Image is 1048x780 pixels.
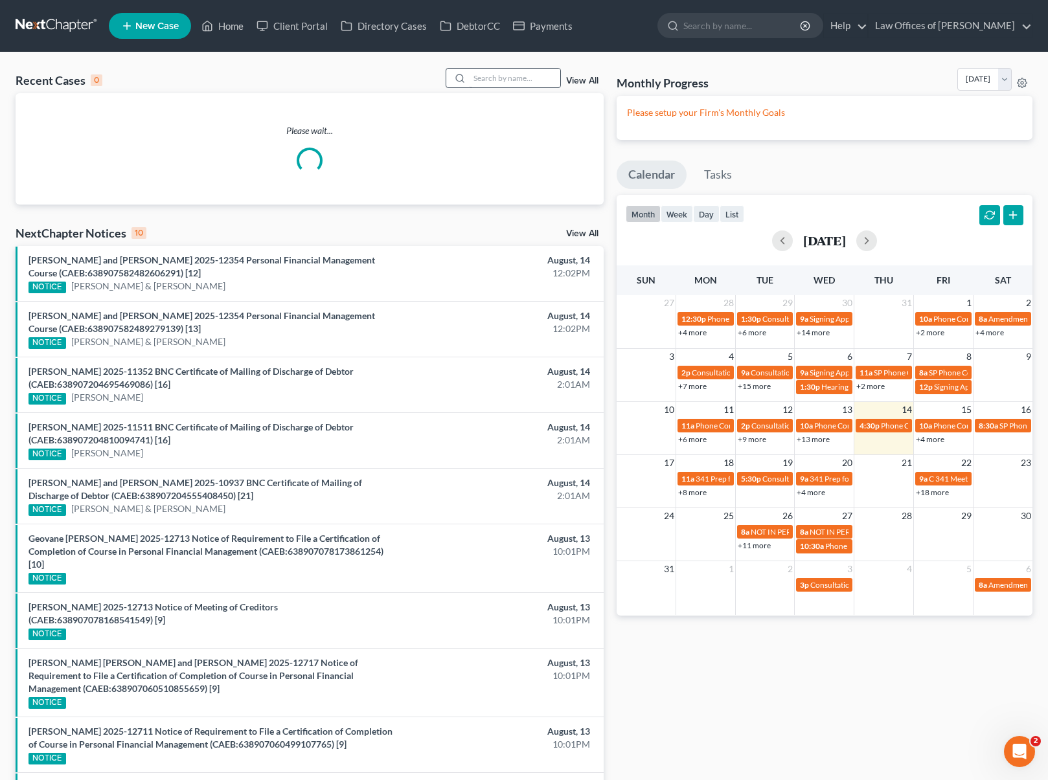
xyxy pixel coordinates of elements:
[786,349,794,364] span: 5
[846,349,854,364] span: 6
[919,474,928,484] span: 9a
[412,254,591,267] div: August, 14
[881,421,1022,430] span: Phone Consultation for [PERSON_NAME]
[412,656,591,669] div: August, 13
[694,274,717,285] span: Mon
[810,314,955,324] span: Signing Appointment for [PERSON_NAME]
[696,421,837,430] span: Phone Consultation for [PERSON_NAME]
[800,368,808,377] span: 9a
[919,314,932,324] span: 10a
[727,561,735,577] span: 1
[28,337,66,349] div: NOTICE
[678,434,707,444] a: +6 more
[681,368,690,377] span: 2p
[751,527,833,537] span: NOT IN PERSON APPTS.
[692,368,810,377] span: Consultation for [PERSON_NAME]
[803,234,846,247] h2: [DATE]
[28,504,66,516] div: NOTICE
[637,274,655,285] span: Sun
[28,310,375,334] a: [PERSON_NAME] and [PERSON_NAME] 2025-12354 Personal Financial Management Course (CAEB:63890758248...
[722,295,735,311] span: 28
[800,580,809,590] span: 3p
[28,254,375,278] a: [PERSON_NAME] and [PERSON_NAME] 2025-12354 Personal Financial Management Course (CAEB:63890758248...
[906,349,913,364] span: 7
[979,314,987,324] span: 8a
[781,295,794,311] span: 29
[28,533,383,570] a: Geovane [PERSON_NAME] 2025-12713 Notice of Requirement to File a Certification of Completion of C...
[762,314,959,324] span: Consultation for [PERSON_NAME][GEOGRAPHIC_DATA]
[975,328,1004,337] a: +4 more
[71,335,225,348] a: [PERSON_NAME] & [PERSON_NAME]
[28,697,66,709] div: NOTICE
[960,402,973,418] span: 15
[626,205,661,223] button: month
[668,349,676,364] span: 3
[28,477,362,501] a: [PERSON_NAME] and [PERSON_NAME] 2025-10937 BNC Certificate of Mailing of Discharge of Debtor (CAE...
[814,274,835,285] span: Wed
[800,421,813,430] span: 10a
[979,421,998,430] span: 8:30a
[28,449,66,460] div: NOTICE
[727,349,735,364] span: 4
[810,527,892,537] span: NOT IN PERSON APPTS.
[696,474,905,484] span: 341 Prep for Okpaliwu, [PERSON_NAME] & [PERSON_NAME]
[412,614,591,627] div: 10:01PM
[566,229,598,238] a: View All
[825,541,966,551] span: Phone Consultation for [PERSON_NAME]
[71,502,225,515] a: [PERSON_NAME] & [PERSON_NAME]
[683,14,802,38] input: Search by name...
[663,455,676,471] span: 17
[751,421,869,430] span: Consultation for [PERSON_NAME]
[412,545,591,558] div: 10:01PM
[693,205,720,223] button: day
[738,540,771,550] a: +11 more
[720,205,744,223] button: list
[1025,561,1032,577] span: 6
[916,434,944,444] a: +4 more
[800,474,808,484] span: 9a
[937,274,950,285] span: Fri
[412,532,591,545] div: August, 13
[663,402,676,418] span: 10
[28,753,66,764] div: NOTICE
[412,738,591,751] div: 10:01PM
[617,75,709,91] h3: Monthly Progress
[412,267,591,280] div: 12:02PM
[681,421,694,430] span: 11a
[678,487,707,497] a: +8 more
[661,205,693,223] button: week
[71,447,143,460] a: [PERSON_NAME]
[988,580,1036,590] span: Amendments:
[800,527,808,537] span: 8a
[797,434,830,444] a: +13 more
[1025,295,1032,311] span: 2
[412,601,591,614] div: August, 13
[781,455,794,471] span: 19
[781,402,794,418] span: 12
[841,455,854,471] span: 20
[738,434,766,444] a: +9 more
[722,455,735,471] span: 18
[663,295,676,311] span: 27
[722,402,735,418] span: 11
[707,314,911,324] span: Phone Consultation for [PERSON_NAME] [PERSON_NAME]
[16,72,102,88] div: Recent Cases
[566,76,598,85] a: View All
[860,421,880,430] span: 4:30p
[856,381,885,391] a: +2 more
[874,274,893,285] span: Thu
[28,366,354,390] a: [PERSON_NAME] 2025-11352 BNC Certificate of Mailing of Discharge of Debtor (CAEB:6389072046954690...
[692,161,744,189] a: Tasks
[900,402,913,418] span: 14
[846,561,854,577] span: 3
[762,474,1037,484] span: Consultation for [GEOGRAPHIC_DATA][PERSON_NAME][GEOGRAPHIC_DATA]
[91,74,102,86] div: 0
[810,368,1019,377] span: Signing Appointment for [PERSON_NAME], [PERSON_NAME]
[28,282,66,293] div: NOTICE
[16,225,146,241] div: NextChapter Notices
[841,295,854,311] span: 30
[810,474,915,484] span: 341 Prep for [PERSON_NAME]
[507,14,579,38] a: Payments
[741,474,761,484] span: 5:30p
[900,508,913,524] span: 28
